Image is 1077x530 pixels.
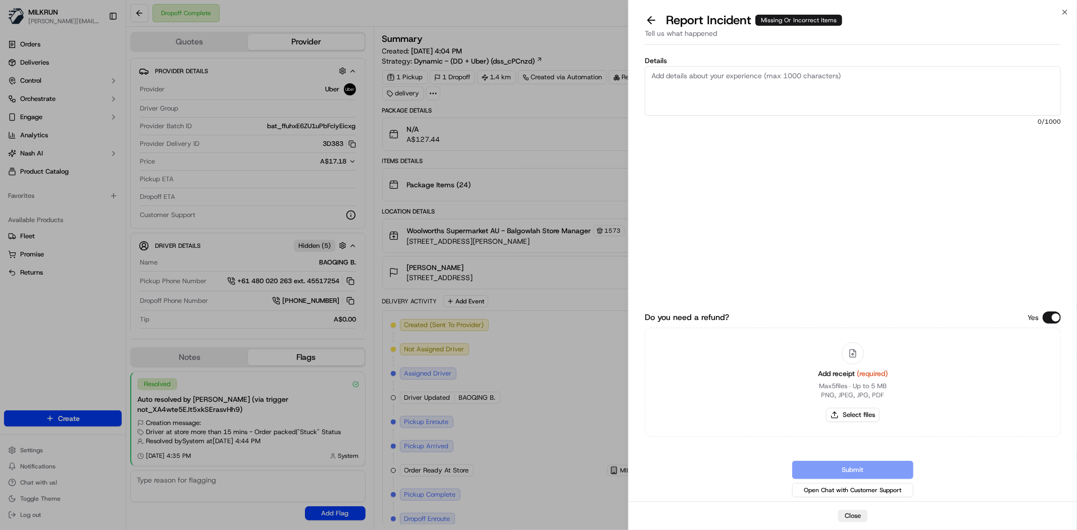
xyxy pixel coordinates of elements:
span: 0 /1000 [645,118,1061,126]
div: Missing Or Incorrect Items [755,15,842,26]
label: Do you need a refund? [645,311,729,324]
button: Close [838,510,867,522]
button: Select files [826,408,880,422]
button: Open Chat with Customer Support [792,483,913,497]
label: Details [645,57,1061,64]
p: Report Incident [666,12,842,28]
div: Tell us what happened [645,28,1061,45]
span: (required) [857,369,888,378]
span: Add receipt [818,369,888,378]
p: Yes [1028,312,1039,323]
p: Max 5 files ∙ Up to 5 MB [819,382,887,391]
p: PNG, JPEG, JPG, PDF [822,391,885,400]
